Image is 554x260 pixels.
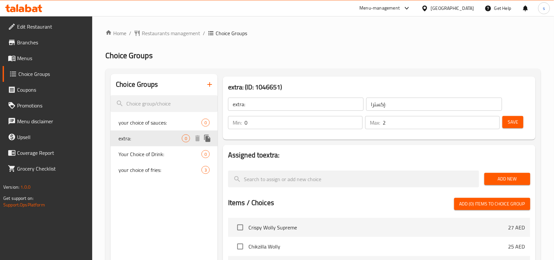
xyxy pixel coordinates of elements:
span: Edit Restaurant [17,23,87,31]
span: Coverage Report [17,149,87,157]
span: Crispy Wolly Supreme [248,224,508,231]
div: Choices [202,119,210,127]
button: Save [502,116,523,128]
span: Upsell [17,133,87,141]
div: your choice of sauces:0 [111,115,218,130]
a: Grocery Checklist [3,161,93,177]
span: Version: [3,183,19,191]
button: delete [193,133,202,143]
input: search [228,171,479,187]
p: Min: [233,119,242,127]
nav: breadcrumb [105,29,541,37]
span: Menus [17,54,87,62]
a: Restaurants management [134,29,200,37]
p: 27 AED [508,224,525,231]
a: Menus [3,50,93,66]
button: Add New [484,173,530,185]
span: s [543,5,545,12]
span: Select choice [233,221,247,234]
a: Home [105,29,126,37]
span: your choice of fries: [118,166,202,174]
a: Promotions [3,98,93,113]
div: Choices [202,166,210,174]
input: search [111,95,218,112]
p: 25 AED [508,243,525,250]
span: Choice Groups [105,48,153,63]
div: Choices [182,134,190,142]
div: Your Choice of Drink:0 [111,146,218,162]
p: Max: [370,119,380,127]
span: Chikzilla Wolly [248,243,508,250]
a: Support.OpsPlatform [3,201,45,209]
span: Save [508,118,518,126]
h2: Choice Groups [116,80,158,89]
a: Branches [3,35,93,50]
a: Menu disclaimer [3,113,93,129]
span: Select choice [233,240,247,253]
span: Your Choice of Drink: [118,150,202,158]
a: Upsell [3,129,93,145]
span: Add (0) items to choice group [459,200,525,208]
div: Menu-management [360,4,400,12]
div: extra:0deleteduplicate [111,130,218,146]
span: Get support on: [3,194,33,202]
h2: Assigned to extra: [228,150,530,160]
button: duplicate [202,133,212,143]
h2: Items / Choices [228,198,274,208]
span: your choice of sauces: [118,119,202,127]
a: Coupons [3,82,93,98]
span: 0 [202,120,209,126]
h3: extra: (ID: 1046651) [228,82,530,92]
span: Promotions [17,102,87,109]
div: [GEOGRAPHIC_DATA] [431,5,474,12]
div: your choice of fries:3 [111,162,218,178]
li: / [203,29,205,37]
a: Coverage Report [3,145,93,161]
span: 0 [182,135,190,142]
a: Edit Restaurant [3,19,93,35]
a: Choice Groups [3,66,93,82]
span: Coupons [17,86,87,94]
span: extra: [118,134,182,142]
span: Restaurants management [142,29,200,37]
button: Add (0) items to choice group [454,198,530,210]
span: 1.0.0 [20,183,31,191]
span: Add New [490,175,525,183]
span: Branches [17,38,87,46]
span: 3 [202,167,209,173]
div: Choices [202,150,210,158]
span: Menu disclaimer [17,117,87,125]
span: Choice Groups [216,29,247,37]
span: Grocery Checklist [17,165,87,173]
span: Choice Groups [18,70,87,78]
li: / [129,29,131,37]
span: 0 [202,151,209,157]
